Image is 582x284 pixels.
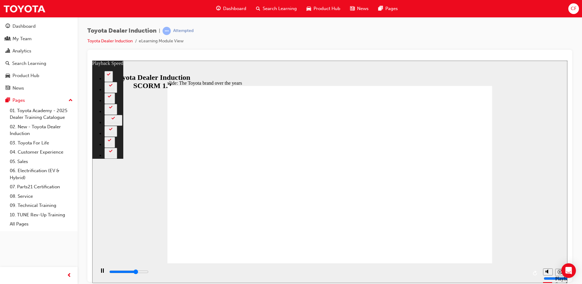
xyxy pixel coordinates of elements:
[211,2,251,15] a: guage-iconDashboard
[17,209,56,214] input: slide progress
[5,73,10,79] span: car-icon
[12,35,32,42] div: My Team
[7,201,75,210] a: 09. Technical Training
[87,27,156,34] span: Toyota Dealer Induction
[3,203,448,222] div: playback controls
[12,23,36,30] div: Dashboard
[15,16,18,20] div: 2
[451,215,491,220] input: volume
[448,203,472,222] div: misc controls
[251,2,302,15] a: search-iconSearch Learning
[12,72,39,79] div: Product Hub
[216,5,221,12] span: guage-icon
[350,5,355,12] span: news-icon
[451,208,461,215] button: Mute (Ctrl+Alt+M)
[5,98,10,103] span: pages-icon
[302,2,345,15] a: car-iconProduct Hub
[256,5,260,12] span: search-icon
[7,219,75,229] a: All Pages
[5,48,10,54] span: chart-icon
[7,122,75,138] a: 02. New - Toyota Dealer Induction
[7,157,75,166] a: 05. Sales
[87,38,133,44] a: Toyota Dealer Induction
[463,215,472,226] div: Playback Speed
[223,5,246,12] span: Dashboard
[571,5,577,12] span: CF
[159,27,160,34] span: |
[68,97,73,105] span: up-icon
[12,48,31,55] div: Analytics
[12,10,21,21] button: 2
[314,5,340,12] span: Product Hub
[373,2,403,15] a: pages-iconPages
[7,192,75,201] a: 08. Service
[2,95,75,106] button: Pages
[463,208,472,215] button: Playback speed
[561,263,576,278] div: Open Intercom Messenger
[12,60,46,67] div: Search Learning
[7,147,75,157] a: 04. Customer Experience
[173,28,194,34] div: Attempted
[5,86,10,91] span: news-icon
[7,210,75,220] a: 10. TUNE Rev-Up Training
[357,5,369,12] span: News
[378,5,383,12] span: pages-icon
[5,36,10,42] span: people-icon
[163,27,171,35] span: learningRecordVerb_ATTEMPT-icon
[5,24,10,29] span: guage-icon
[2,70,75,81] a: Product Hub
[345,2,373,15] a: news-iconNews
[7,166,75,182] a: 06. Electrification (EV & Hybrid)
[5,61,10,66] span: search-icon
[12,97,25,104] div: Pages
[2,58,75,69] a: Search Learning
[307,5,311,12] span: car-icon
[7,182,75,192] a: 07. Parts21 Certification
[439,208,448,217] button: Replay (Ctrl+Alt+R)
[2,83,75,94] a: News
[2,45,75,57] a: Analytics
[12,85,24,92] div: News
[2,21,75,32] a: Dashboard
[7,106,75,122] a: 01. Toyota Academy - 2025 Dealer Training Catalogue
[263,5,297,12] span: Search Learning
[385,5,398,12] span: Pages
[7,138,75,148] a: 03. Toyota For Life
[3,208,13,218] button: Pause (Ctrl+Alt+P)
[568,3,579,14] button: CF
[3,2,46,16] img: Trak
[2,20,75,95] button: DashboardMy TeamAnalyticsSearch LearningProduct HubNews
[2,33,75,44] a: My Team
[67,272,72,279] span: prev-icon
[139,38,184,45] li: eLearning Module View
